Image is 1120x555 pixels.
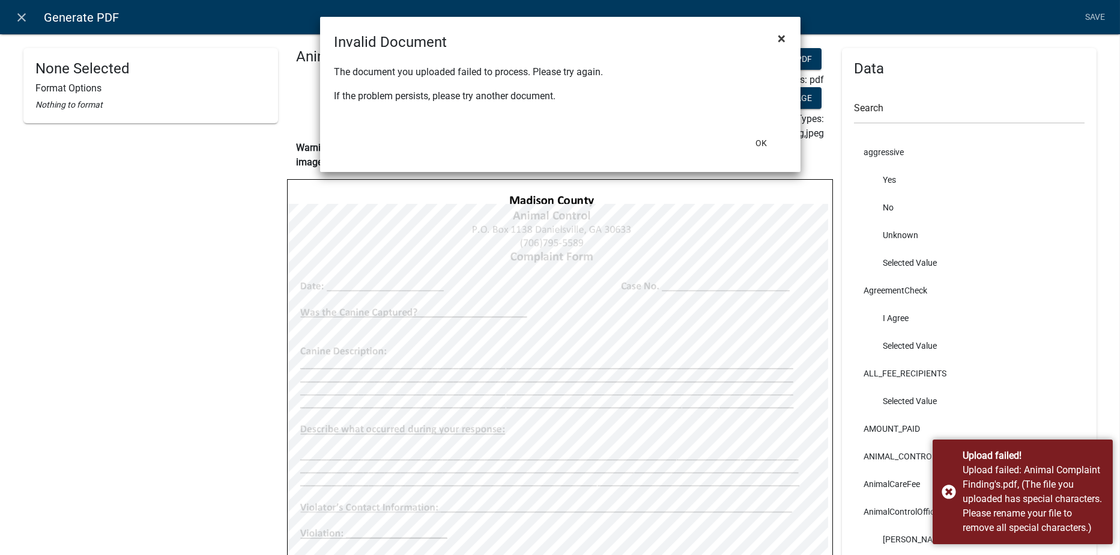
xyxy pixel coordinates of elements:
[963,463,1104,535] div: Upload failed: Animal Complaint Finding's.pdf, (The file you uploaded has special characters. Ple...
[334,65,786,79] p: The document you uploaded failed to process. Please try again.
[334,31,447,53] h4: Invalid Document
[963,449,1104,463] div: Upload failed!
[769,22,796,55] button: Close
[778,30,786,47] span: ×
[334,89,786,103] p: If the problem persists, please try another document.
[746,132,776,154] button: Ok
